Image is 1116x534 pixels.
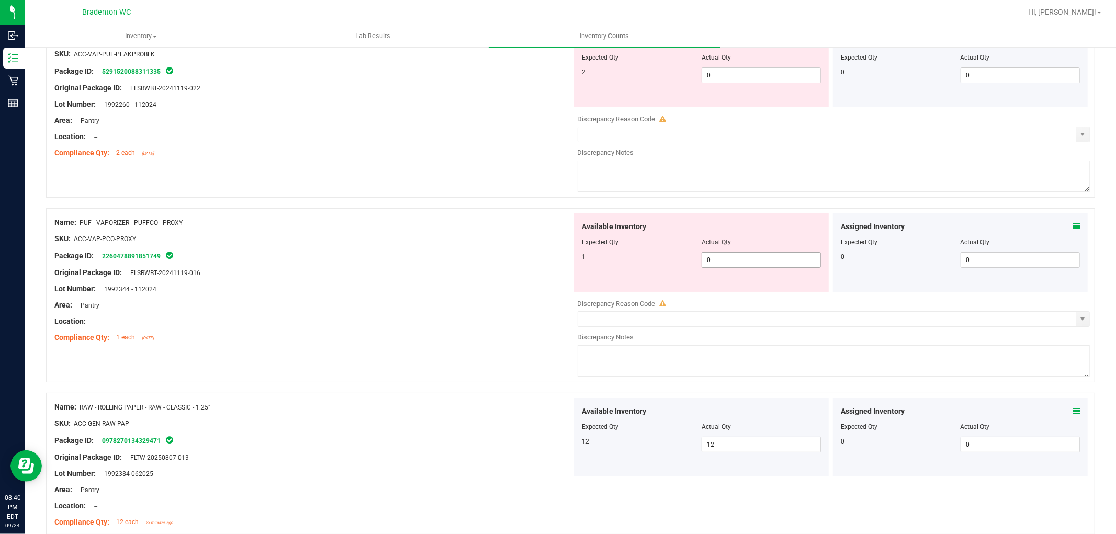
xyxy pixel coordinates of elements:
[1076,312,1089,326] span: select
[8,30,18,41] inline-svg: Inbound
[54,301,72,309] span: Area:
[582,438,590,445] span: 12
[841,252,960,262] div: 0
[145,520,173,525] span: 23 minutes ago
[75,486,99,494] span: Pantry
[116,149,135,156] span: 2 each
[102,68,161,75] a: 5291520088311335
[702,253,820,267] input: 0
[54,518,109,526] span: Compliance Qty:
[257,25,489,47] a: Lab Results
[702,238,731,246] span: Actual Qty
[54,116,72,124] span: Area:
[582,69,586,76] span: 2
[582,54,619,61] span: Expected Qty
[54,149,109,157] span: Compliance Qty:
[54,50,71,58] span: SKU:
[102,253,161,260] a: 2260478891851749
[125,454,189,461] span: FLTW-20250807-013
[80,404,210,411] span: RAW - ROLLING PAPER - RAW - CLASSIC - 1.25"
[1028,8,1096,16] span: Hi, [PERSON_NAME]!
[8,75,18,86] inline-svg: Retail
[841,437,960,446] div: 0
[54,453,122,461] span: Original Package ID:
[961,437,1079,452] input: 0
[578,115,656,123] span: Discrepancy Reason Code
[5,521,20,529] p: 09/24
[8,53,18,63] inline-svg: Inventory
[582,253,586,260] span: 1
[74,420,129,427] span: ACC-GEN-RAW-PAP
[841,53,960,62] div: Expected Qty
[99,470,153,478] span: 1992384-062025
[841,221,905,232] span: Assigned Inventory
[54,485,72,494] span: Area:
[578,332,1090,343] div: Discrepancy Notes
[125,85,200,92] span: FLSRWBT-20241119-022
[54,469,96,478] span: Lot Number:
[116,518,139,526] span: 12 each
[54,100,96,108] span: Lot Number:
[165,435,174,445] span: In Sync
[89,503,97,510] span: --
[54,285,96,293] span: Lot Number:
[25,25,257,47] a: Inventory
[54,252,94,260] span: Package ID:
[89,133,97,141] span: --
[702,68,820,83] input: 0
[582,406,647,417] span: Available Inventory
[54,84,122,92] span: Original Package ID:
[702,54,731,61] span: Actual Qty
[841,422,960,431] div: Expected Qty
[165,65,174,76] span: In Sync
[489,25,720,47] a: Inventory Counts
[54,419,71,427] span: SKU:
[83,8,131,17] span: Bradenton WC
[566,31,644,41] span: Inventory Counts
[54,317,86,325] span: Location:
[74,51,155,58] span: ACC-VAP-PUF-PEAKPROBLK
[961,68,1079,83] input: 0
[26,31,256,41] span: Inventory
[74,235,136,243] span: ACC-VAP-PCO-PROXY
[80,219,183,226] span: PUF - VAPORIZER - PUFFCO - PROXY
[75,302,99,309] span: Pantry
[75,117,99,124] span: Pantry
[54,67,94,75] span: Package ID:
[102,437,161,445] a: 0978270134329471
[54,333,109,342] span: Compliance Qty:
[702,423,731,430] span: Actual Qty
[99,286,156,293] span: 1992344 - 112024
[8,98,18,108] inline-svg: Reports
[89,318,97,325] span: --
[582,238,619,246] span: Expected Qty
[116,334,135,341] span: 1 each
[54,234,71,243] span: SKU:
[10,450,42,482] iframe: Resource center
[961,253,1079,267] input: 0
[54,268,122,277] span: Original Package ID:
[341,31,404,41] span: Lab Results
[54,502,86,510] span: Location:
[582,423,619,430] span: Expected Qty
[54,403,76,411] span: Name:
[142,336,154,340] span: [DATE]
[5,493,20,521] p: 08:40 PM EDT
[841,237,960,247] div: Expected Qty
[125,269,200,277] span: FLSRWBT-20241119-016
[702,437,820,452] input: 12
[54,132,86,141] span: Location:
[99,101,156,108] span: 1992260 - 112024
[582,221,647,232] span: Available Inventory
[578,147,1090,158] div: Discrepancy Notes
[1076,127,1089,142] span: select
[578,300,656,308] span: Discrepancy Reason Code
[961,422,1080,431] div: Actual Qty
[54,436,94,445] span: Package ID:
[961,53,1080,62] div: Actual Qty
[54,218,76,226] span: Name:
[841,406,905,417] span: Assigned Inventory
[961,237,1080,247] div: Actual Qty
[165,250,174,260] span: In Sync
[841,67,960,77] div: 0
